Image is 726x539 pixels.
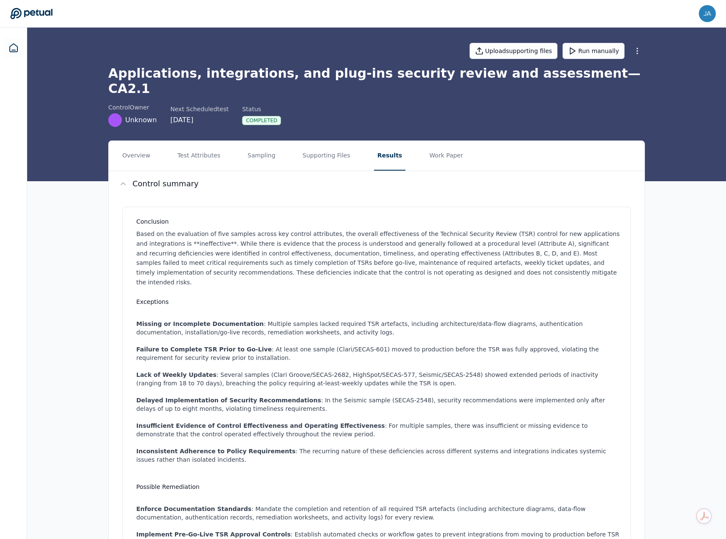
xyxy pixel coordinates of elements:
[299,141,354,171] button: Supporting Files
[132,178,199,190] h2: Control summary
[125,115,157,125] span: Unknown
[136,396,620,413] li: : In the Seismic sample (SECAS-2548), security recommendations were implemented only after delays...
[170,115,228,125] div: [DATE]
[136,320,620,337] li: : Multiple samples lacked required TSR artefacts, including architecture/data-flow diagrams, auth...
[136,447,620,464] li: : The recurring nature of these deficiencies across different systems and integrations indicates ...
[136,505,251,512] strong: Enforce Documentation Standards
[244,141,279,171] button: Sampling
[136,217,620,226] h3: Conclusion
[426,141,467,171] button: Work Paper
[242,105,281,113] div: Status
[109,141,644,171] nav: Tabs
[108,66,645,96] h1: Applications, integrations, and plug-ins security review and assessment — CA2.1
[136,346,272,353] strong: Failure to Complete TSR Prior to Go-Live
[470,43,558,59] button: Uploadsupporting files
[136,320,264,327] strong: Missing or Incomplete Documentation
[563,43,625,59] button: Run manually
[136,505,620,522] li: : Mandate the completion and retention of all required TSR artefacts (including architecture diag...
[136,371,620,387] li: : Several samples (Clari Groove/SECAS-2682, HighSpot/SECAS-577, Seismic/SECAS-2548) showed extend...
[174,141,224,171] button: Test Attributes
[136,371,217,378] strong: Lack of Weekly Updates
[136,397,321,404] strong: Delayed Implementation of Security Recommendations
[242,116,281,125] div: Completed
[3,38,24,58] a: Dashboard
[136,422,385,429] strong: Insufficient Evidence of Control Effectiveness and Operating Effectiveness
[108,103,157,112] div: control Owner
[10,8,53,20] a: Go to Dashboard
[119,141,154,171] button: Overview
[136,448,295,455] strong: Inconsistent Adherence to Policy Requirements
[136,229,620,287] p: Based on the evaluation of five samples across key control attributes, the overall effectiveness ...
[374,141,405,171] button: Results
[170,105,228,113] div: Next Scheduled test
[136,345,620,362] li: : At least one sample (Clari/SECAS-601) moved to production before the TSR was fully approved, vi...
[630,43,645,59] button: More Options
[109,171,644,197] button: Control summary
[136,298,620,306] h3: Exceptions
[136,421,620,438] li: : For multiple samples, there was insufficient or missing evidence to demonstrate that the contro...
[136,483,620,491] h3: Possible Remediation
[136,531,290,538] strong: Implement Pre-Go-Live TSR Approval Controls
[699,5,716,22] img: jaysen.wibowo@workday.com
